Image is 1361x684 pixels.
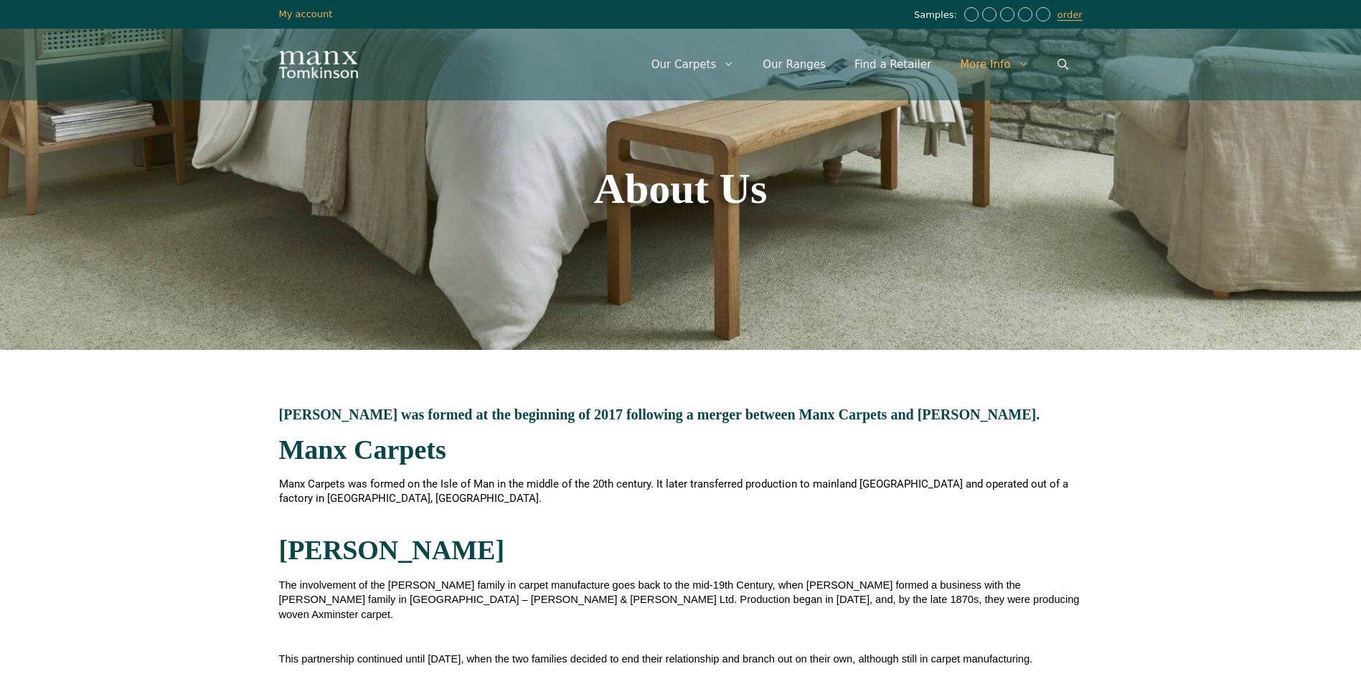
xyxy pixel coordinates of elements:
a: Our Ranges [748,43,840,86]
a: order [1058,9,1083,21]
a: My account [279,9,333,19]
nav: Primary [637,43,1083,86]
img: Manx Tomkinson [279,51,358,78]
span: Manx Carpets was formed on the Isle of Man in the middle of the 20th century. It later transferre... [279,478,1068,505]
a: More Info [946,43,1042,86]
span: This partnership continued until [DATE], when the two families decided to end their relationship ... [279,653,1033,665]
span: Samples: [914,9,961,22]
h3: [PERSON_NAME] was formed at the beginning of 2017 following a merger between Manx Carpets and [PE... [279,407,1083,422]
h2: [PERSON_NAME] [279,536,1083,564]
h1: About Us [7,167,1354,210]
h2: Manx Carpets [279,436,1083,463]
a: Find a Retailer [840,43,946,86]
a: Open Search Bar [1043,43,1083,86]
a: Our Carpets [637,43,749,86]
span: The involvement of the [PERSON_NAME] family in carpet manufacture goes back to the mid-19th Centu... [279,579,1083,620]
